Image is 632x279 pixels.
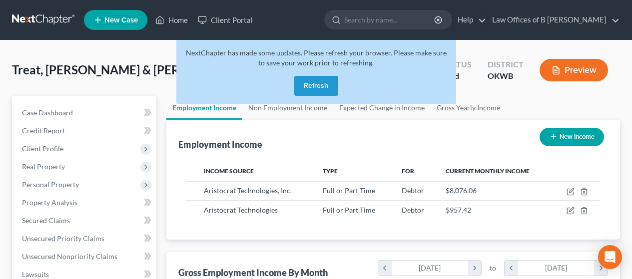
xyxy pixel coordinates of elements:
[487,11,620,29] a: Law Offices of B [PERSON_NAME]
[540,128,604,146] button: New Income
[505,261,518,276] i: chevron_left
[193,11,258,29] a: Client Portal
[14,194,156,212] a: Property Analysis
[166,96,242,120] a: Employment Income
[598,245,622,269] div: Open Intercom Messenger
[323,186,375,195] span: Full or Part Time
[150,11,193,29] a: Home
[22,108,73,117] span: Case Dashboard
[446,167,530,175] span: Current Monthly Income
[22,162,65,171] span: Real Property
[22,270,49,279] span: Lawsuits
[14,212,156,230] a: Secured Claims
[442,70,472,82] div: Lead
[468,261,481,276] i: chevron_right
[431,96,506,120] a: Gross Yearly Income
[22,234,104,243] span: Unsecured Priority Claims
[594,261,608,276] i: chevron_right
[402,186,424,195] span: Debtor
[104,16,138,24] span: New Case
[178,138,262,150] div: Employment Income
[204,186,292,195] span: Aristocrat Technologies, Inc.
[204,167,254,175] span: Income Source
[186,48,447,67] span: NextChapter has made some updates. Please refresh your browser. Please make sure to save your wor...
[446,186,477,195] span: $8,076.06
[540,59,608,81] button: Preview
[22,144,63,153] span: Client Profile
[178,267,328,279] div: Gross Employment Income By Month
[446,206,471,214] span: $957.42
[453,11,486,29] a: Help
[490,263,496,273] span: to
[344,10,436,29] input: Search by name...
[518,261,595,276] div: [DATE]
[204,206,278,214] span: Aristocrat Technologies
[488,70,524,82] div: OKWB
[402,167,414,175] span: For
[14,104,156,122] a: Case Dashboard
[22,252,117,261] span: Unsecured Nonpriority Claims
[14,230,156,248] a: Unsecured Priority Claims
[12,62,248,77] span: Treat, [PERSON_NAME] & [PERSON_NAME]
[14,122,156,140] a: Credit Report
[323,167,338,175] span: Type
[442,59,472,70] div: Status
[392,261,468,276] div: [DATE]
[323,206,375,214] span: Full or Part Time
[294,76,338,96] button: Refresh
[488,59,524,70] div: District
[402,206,424,214] span: Debtor
[22,180,79,189] span: Personal Property
[378,261,392,276] i: chevron_left
[22,198,77,207] span: Property Analysis
[22,216,70,225] span: Secured Claims
[22,126,65,135] span: Credit Report
[14,248,156,266] a: Unsecured Nonpriority Claims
